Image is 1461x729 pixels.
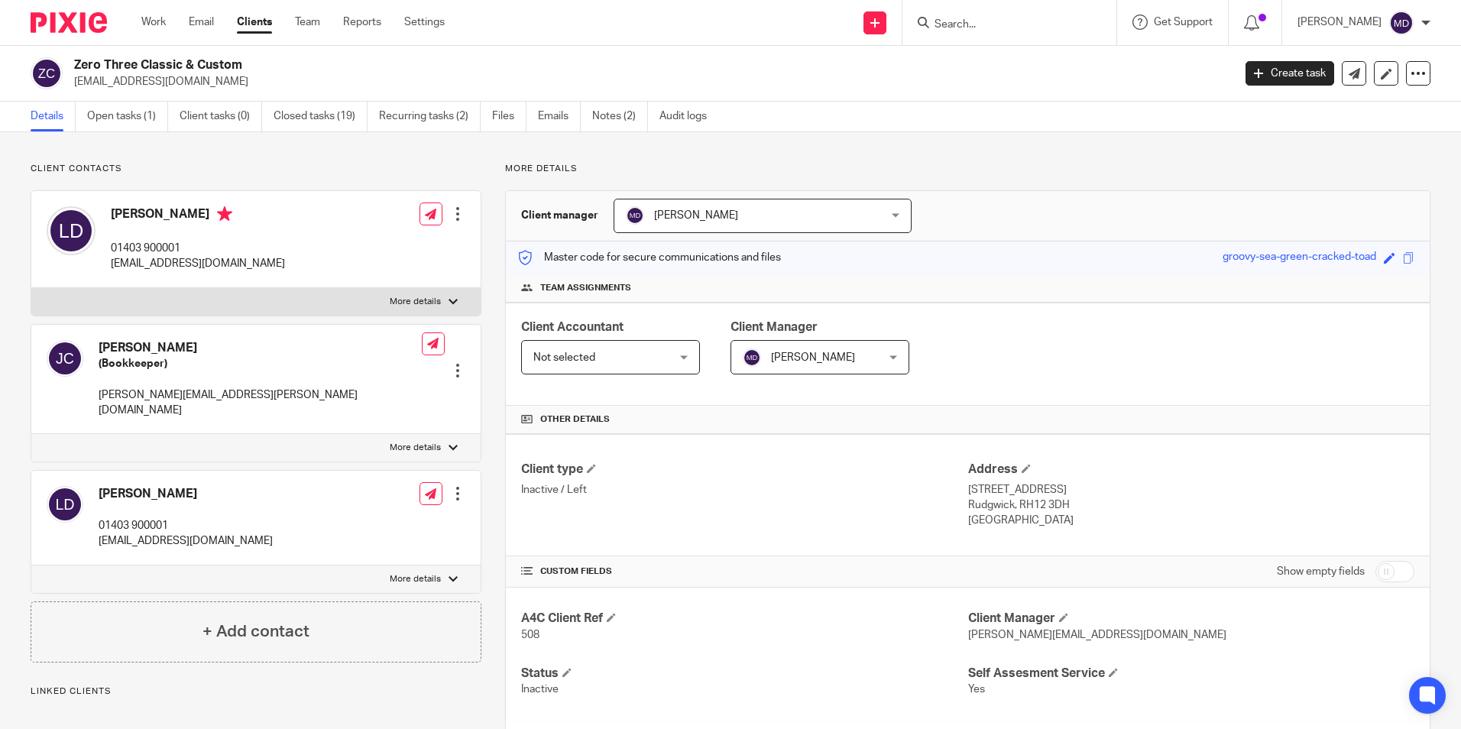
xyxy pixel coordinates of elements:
p: More details [390,296,441,308]
span: Get Support [1154,17,1213,28]
a: Clients [237,15,272,30]
div: groovy-sea-green-cracked-toad [1223,249,1376,267]
p: More details [505,163,1430,175]
span: [PERSON_NAME] [654,210,738,221]
p: Master code for secure communications and files [517,250,781,265]
a: Closed tasks (19) [274,102,368,131]
h4: CUSTOM FIELDS [521,565,967,578]
img: svg%3E [1389,11,1414,35]
span: Client Accountant [521,321,624,333]
a: Details [31,102,76,131]
h2: Zero Three Classic & Custom [74,57,993,73]
a: Files [492,102,526,131]
span: Inactive [521,684,559,695]
img: svg%3E [626,206,644,225]
span: Team assignments [540,282,631,294]
img: svg%3E [31,57,63,89]
p: Client contacts [31,163,481,175]
a: Recurring tasks (2) [379,102,481,131]
p: More details [390,442,441,454]
p: Linked clients [31,685,481,698]
h4: Client type [521,462,967,478]
a: Create task [1246,61,1334,86]
span: Yes [968,684,985,695]
h4: A4C Client Ref [521,611,967,627]
a: Reports [343,15,381,30]
h4: [PERSON_NAME] [111,206,285,225]
h4: Address [968,462,1414,478]
p: Rudgwick, RH12 3DH [968,497,1414,513]
p: [GEOGRAPHIC_DATA] [968,513,1414,528]
a: Team [295,15,320,30]
a: Client tasks (0) [180,102,262,131]
p: [PERSON_NAME][EMAIL_ADDRESS][PERSON_NAME][DOMAIN_NAME] [99,387,422,419]
h4: [PERSON_NAME] [99,486,273,502]
span: [PERSON_NAME][EMAIL_ADDRESS][DOMAIN_NAME] [968,630,1226,640]
h3: Client manager [521,208,598,223]
input: Search [933,18,1071,32]
a: Email [189,15,214,30]
p: [EMAIL_ADDRESS][DOMAIN_NAME] [74,74,1223,89]
span: Not selected [533,352,595,363]
img: svg%3E [47,206,96,255]
a: Emails [538,102,581,131]
label: Show empty fields [1277,564,1365,579]
img: Pixie [31,12,107,33]
p: Inactive / Left [521,482,967,497]
p: [EMAIL_ADDRESS][DOMAIN_NAME] [99,533,273,549]
span: 508 [521,630,539,640]
p: [PERSON_NAME] [1297,15,1382,30]
a: Settings [404,15,445,30]
h4: Client Manager [968,611,1414,627]
a: Audit logs [659,102,718,131]
p: [STREET_ADDRESS] [968,482,1414,497]
p: [EMAIL_ADDRESS][DOMAIN_NAME] [111,256,285,271]
p: More details [390,573,441,585]
h4: Status [521,666,967,682]
span: [PERSON_NAME] [771,352,855,363]
img: svg%3E [743,348,761,367]
span: Other details [540,413,610,426]
h5: (Bookkeeper) [99,356,422,371]
img: svg%3E [47,340,83,377]
h4: + Add contact [202,620,309,643]
a: Notes (2) [592,102,648,131]
h4: Self Assesment Service [968,666,1414,682]
a: Work [141,15,166,30]
img: svg%3E [47,486,83,523]
h4: [PERSON_NAME] [99,340,422,356]
p: 01403 900001 [99,518,273,533]
a: Open tasks (1) [87,102,168,131]
i: Primary [217,206,232,222]
span: Client Manager [730,321,818,333]
p: 01403 900001 [111,241,285,256]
